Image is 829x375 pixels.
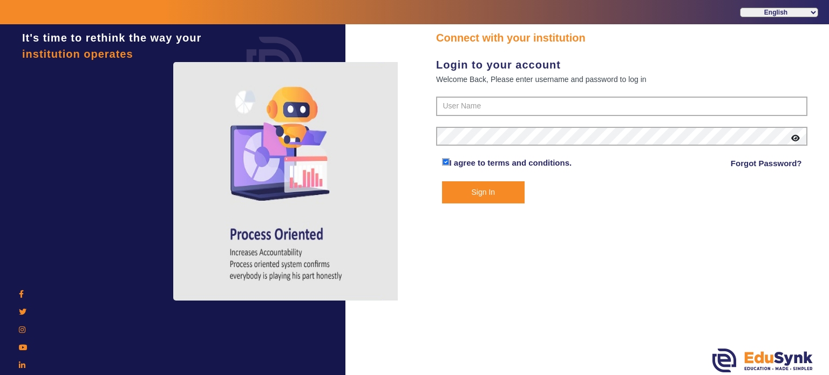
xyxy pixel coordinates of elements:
button: Sign In [442,181,525,203]
img: login4.png [173,62,400,301]
div: Welcome Back, Please enter username and password to log in [436,73,807,86]
a: Forgot Password? [731,157,802,170]
img: edusynk.png [712,349,813,372]
a: I agree to terms and conditions. [450,158,572,167]
span: It's time to rethink the way your [22,32,201,44]
input: User Name [436,97,807,116]
span: institution operates [22,48,133,60]
div: Connect with your institution [436,30,807,46]
img: login.png [234,24,315,105]
div: Login to your account [436,57,807,73]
